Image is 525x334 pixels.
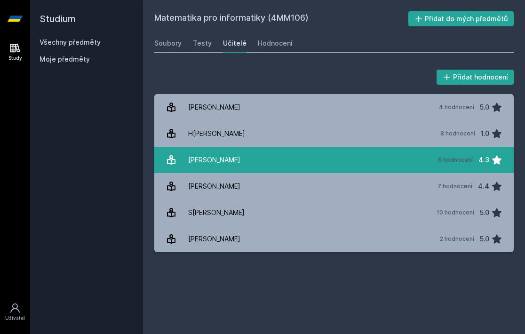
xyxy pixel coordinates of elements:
[154,199,514,226] a: S[PERSON_NAME] 10 hodnocení 5.0
[478,151,489,169] div: 4.3
[154,39,182,48] div: Soubory
[154,147,514,173] a: [PERSON_NAME] 6 hodnocení 4.3
[480,98,489,117] div: 5.0
[438,156,473,164] div: 6 hodnocení
[437,209,474,216] div: 10 hodnocení
[223,34,247,53] a: Učitelé
[188,230,240,248] div: [PERSON_NAME]
[480,230,489,248] div: 5.0
[40,38,101,46] a: Všechny předměty
[439,103,474,111] div: 4 hodnocení
[481,124,489,143] div: 1.0
[258,34,293,53] a: Hodnocení
[480,203,489,222] div: 5.0
[188,98,240,117] div: [PERSON_NAME]
[193,34,212,53] a: Testy
[437,70,514,85] button: Přidat hodnocení
[223,39,247,48] div: Učitelé
[408,11,514,26] button: Přidat do mých předmětů
[440,235,474,243] div: 2 hodnocení
[193,39,212,48] div: Testy
[188,203,245,222] div: S[PERSON_NAME]
[437,183,472,190] div: 7 hodnocení
[188,151,240,169] div: [PERSON_NAME]
[5,315,25,322] div: Uživatel
[258,39,293,48] div: Hodnocení
[440,130,475,137] div: 8 hodnocení
[154,120,514,147] a: H[PERSON_NAME] 8 hodnocení 1.0
[478,177,489,196] div: 4.4
[154,11,408,26] h2: Matematika pro informatiky (4MM106)
[188,177,240,196] div: [PERSON_NAME]
[154,94,514,120] a: [PERSON_NAME] 4 hodnocení 5.0
[2,298,28,326] a: Uživatel
[154,34,182,53] a: Soubory
[8,55,22,62] div: Study
[154,226,514,252] a: [PERSON_NAME] 2 hodnocení 5.0
[154,173,514,199] a: [PERSON_NAME] 7 hodnocení 4.4
[188,124,245,143] div: H[PERSON_NAME]
[2,38,28,66] a: Study
[40,55,90,64] span: Moje předměty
